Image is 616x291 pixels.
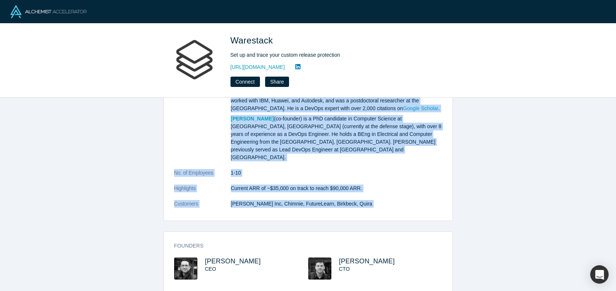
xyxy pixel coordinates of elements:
a: Google Scholar [403,105,438,111]
p: (co-founder) is a PhD candidate in Computer Science at [GEOGRAPHIC_DATA], [GEOGRAPHIC_DATA] (curr... [231,115,442,161]
a: [URL][DOMAIN_NAME] [230,63,285,71]
p: Current ARR of ~$35,000 on track to reach $90,000 ARR. [231,185,442,192]
span: CTO [339,266,350,272]
dt: Customers [174,200,231,215]
dd: 1-10 [231,169,442,177]
button: Share [265,77,289,87]
a: [PERSON_NAME] [205,257,261,265]
a: [PERSON_NAME] [231,116,274,122]
img: Stelios Sotiriadis's Profile Image [174,257,197,280]
span: CEO [205,266,216,272]
img: Alchemist Logo [10,5,87,18]
div: Set up and trace your custom release protection [230,51,437,59]
dt: No. of Employees [174,169,231,185]
h3: Founders [174,242,432,250]
img: Dimitris Kargatzis's Profile Image [308,257,331,280]
dt: Highlights [174,185,231,200]
span: Warestack [230,35,276,45]
dd: [PERSON_NAME] Inc, Chimnie, FutureLearn, Birkbeck, Quira [231,200,442,208]
button: Connect [230,77,260,87]
a: [PERSON_NAME] [339,257,395,265]
img: Warestack's Logo [169,34,220,85]
dt: Team Description [174,74,231,169]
